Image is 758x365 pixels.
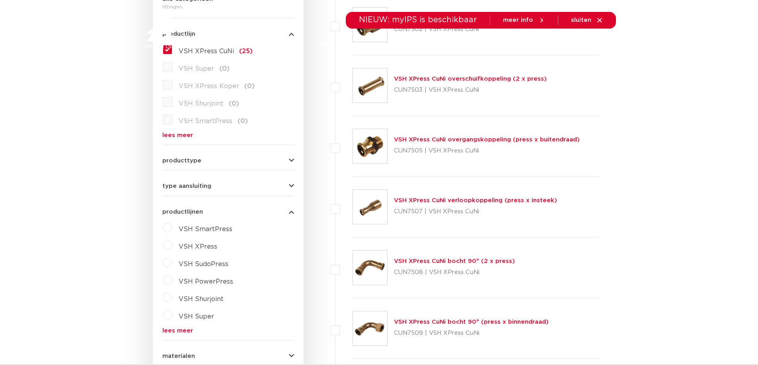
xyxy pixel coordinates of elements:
[219,66,230,72] span: (0)
[577,26,585,63] div: my IPS
[394,145,580,157] p: CUN7505 | VSH XPress CuNi
[179,313,214,320] span: VSH Super
[162,158,294,164] button: producttype
[271,29,304,61] a: producten
[179,100,224,107] span: VSH Shurjoint
[394,327,549,340] p: CUN7509 | VSH XPress CuNi
[361,29,403,61] a: toepassingen
[353,129,387,163] img: Thumbnail for VSH XPress CuNi overgangskoppeling (press x buitendraad)
[419,29,452,61] a: downloads
[571,17,603,24] a: sluiten
[394,319,549,325] a: VSH XPress CuNi bocht 90° (press x binnendraad)
[503,17,545,24] a: meer info
[394,197,557,203] a: VSH XPress CuNi verloopkoppeling (press x insteek)
[179,296,224,302] span: VSH Shurjoint
[394,205,557,218] p: CUN7507 | VSH XPress CuNi
[162,209,294,215] button: productlijnen
[162,353,294,359] button: materialen
[394,84,547,97] p: CUN7503 | VSH XPress CuNi
[510,29,537,61] a: over ons
[179,118,232,124] span: VSH SmartPress
[179,66,214,72] span: VSH Super
[320,29,345,61] a: markten
[353,68,387,102] img: Thumbnail for VSH XPress CuNi overschuifkoppeling (2 x press)
[162,353,195,359] span: materialen
[571,17,591,23] span: sluiten
[271,29,537,61] nav: Menu
[394,137,580,143] a: VSH XPress CuNi overgangskoppeling (press x buitendraad)
[162,183,294,189] button: type aansluiting
[353,251,387,285] img: Thumbnail for VSH XPress CuNi bocht 90° (2 x press)
[179,278,233,285] span: VSH PowerPress
[503,17,533,23] span: meer info
[179,83,239,89] span: VSH XPress Koper
[394,258,515,264] a: VSH XPress CuNi bocht 90° (2 x press)
[353,311,387,346] img: Thumbnail for VSH XPress CuNi bocht 90° (press x binnendraad)
[179,243,217,250] span: VSH XPress
[162,183,211,189] span: type aansluiting
[229,100,239,107] span: (0)
[468,29,494,61] a: services
[162,209,203,215] span: productlijnen
[353,190,387,224] img: Thumbnail for VSH XPress CuNi verloopkoppeling (press x insteek)
[179,261,228,267] span: VSH SudoPress
[162,132,294,138] a: lees meer
[359,16,477,24] span: NIEUW: myIPS is beschikbaar
[238,118,248,124] span: (0)
[162,328,294,334] a: lees meer
[394,266,515,279] p: CUN7508 | VSH XPress CuNi
[394,76,547,82] a: VSH XPress CuNi overschuifkoppeling (2 x press)
[162,158,201,164] span: producttype
[179,226,232,232] span: VSH SmartPress
[244,83,255,89] span: (0)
